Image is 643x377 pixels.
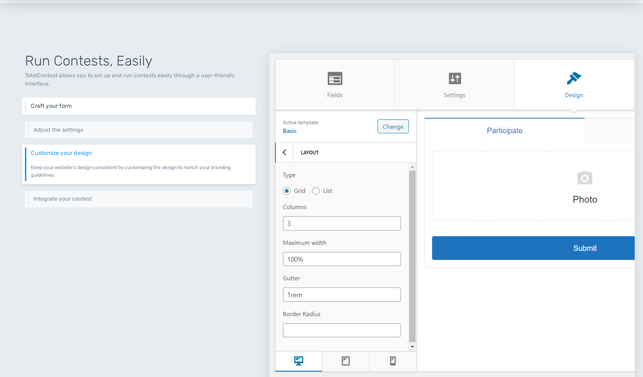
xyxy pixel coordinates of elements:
[34,127,248,133] h6: Adjust the settings
[31,103,250,109] h6: Craft your form
[25,53,253,69] h1: Run Contests, Easily
[25,71,253,88] p: TotalContest allows you to set up and run contests easily through a user-friendly interface.
[31,160,250,179] p: Keep your website's design consistent by customizing the design to match your branding guidelines.
[31,150,250,156] h6: Customize your design
[34,196,248,202] h6: Integrate your contest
